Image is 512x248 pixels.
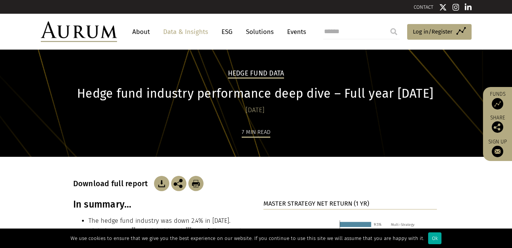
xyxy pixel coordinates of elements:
img: Share this post [492,121,503,133]
span: Log in/Register [413,27,453,36]
a: Solutions [242,25,278,39]
img: Linkedin icon [465,3,472,11]
img: Aurum [41,21,117,42]
a: Data & Insights [159,25,212,39]
div: [DATE] [73,105,437,116]
div: Ok [428,232,441,244]
strong: MASTER STRATEGY NET RETURN (1 YR) [263,200,369,207]
h2: Hedge Fund Data [228,69,284,79]
div: Share [487,115,508,133]
img: Sign up to our newsletter [492,146,503,157]
a: About [128,25,154,39]
a: CONTACT [414,4,433,10]
li: Global equities and global bonds have fallen 20.0% and 16.7% respectively. [88,226,247,246]
h3: Download full report [73,179,152,188]
img: Access Funds [492,98,503,110]
img: Twitter icon [439,3,447,11]
a: Events [283,25,306,39]
img: Instagram icon [453,3,459,11]
img: Download Article [154,176,169,191]
li: The hedge fund industry was down 2.4% in [DATE]. [88,216,247,226]
a: Log in/Register [407,24,472,40]
h1: Hedge fund industry performance deep dive – Full year [DATE] [73,86,437,101]
a: ESG [218,25,236,39]
img: Download Article [188,176,204,191]
h3: In summary… [73,199,247,210]
img: Share this post [171,176,186,191]
a: Funds [487,91,508,110]
div: 7 min read [242,127,270,138]
input: Submit [386,24,401,39]
a: Sign up [487,138,508,157]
